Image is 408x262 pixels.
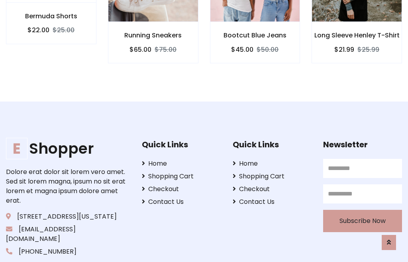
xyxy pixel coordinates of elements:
a: Contact Us [233,197,312,207]
del: $50.00 [257,45,279,54]
a: EShopper [6,140,129,158]
h6: Bermuda Shorts [6,12,96,20]
h1: Shopper [6,140,129,158]
h6: $22.00 [27,26,49,34]
h5: Quick Links [142,140,221,149]
button: Subscribe Now [323,210,402,232]
a: Shopping Cart [233,172,312,181]
a: Checkout [142,184,221,194]
del: $75.00 [155,45,177,54]
h6: $45.00 [231,46,253,53]
a: Checkout [233,184,312,194]
del: $25.00 [53,25,75,35]
p: [EMAIL_ADDRESS][DOMAIN_NAME] [6,225,129,244]
h6: Running Sneakers [108,31,198,39]
h6: Long Sleeve Henley T-Shirt [312,31,402,39]
a: Contact Us [142,197,221,207]
a: Home [142,159,221,168]
del: $25.99 [357,45,379,54]
p: [STREET_ADDRESS][US_STATE] [6,212,129,221]
a: Shopping Cart [142,172,221,181]
h6: $65.00 [129,46,151,53]
h6: Bootcut Blue Jeans [210,31,300,39]
a: Home [233,159,312,168]
p: [PHONE_NUMBER] [6,247,129,256]
p: Dolore erat dolor sit lorem vero amet. Sed sit lorem magna, ipsum no sit erat lorem et magna ipsu... [6,167,129,205]
span: E [6,138,27,159]
h5: Quick Links [233,140,312,149]
h6: $21.99 [334,46,354,53]
h5: Newsletter [323,140,402,149]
